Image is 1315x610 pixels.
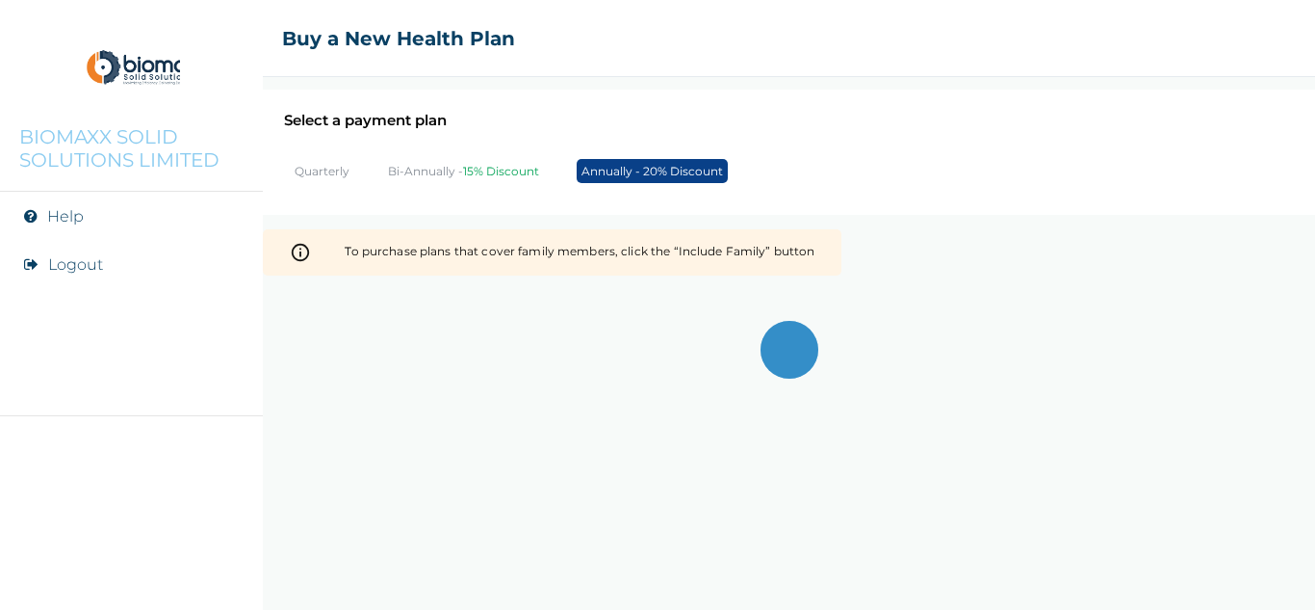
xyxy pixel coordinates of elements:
div: To purchase plans that cover family members, click the “Include Family” button [345,235,814,270]
img: RelianceHMO's Logo [19,562,244,591]
p: Quarterly [295,164,349,178]
p: Annually - 20% Discount [577,159,728,183]
p: Bi-Annually - [388,164,539,178]
a: Help [47,207,84,225]
p: BIOMAXX SOLID SOLUTIONS LIMITED [19,125,244,172]
button: Logout [48,255,103,274]
h2: Buy a New Health Plan [282,27,515,50]
h2: Select a payment plan [284,111,1294,129]
img: Company [84,19,180,116]
span: 15% Discount [463,164,539,178]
